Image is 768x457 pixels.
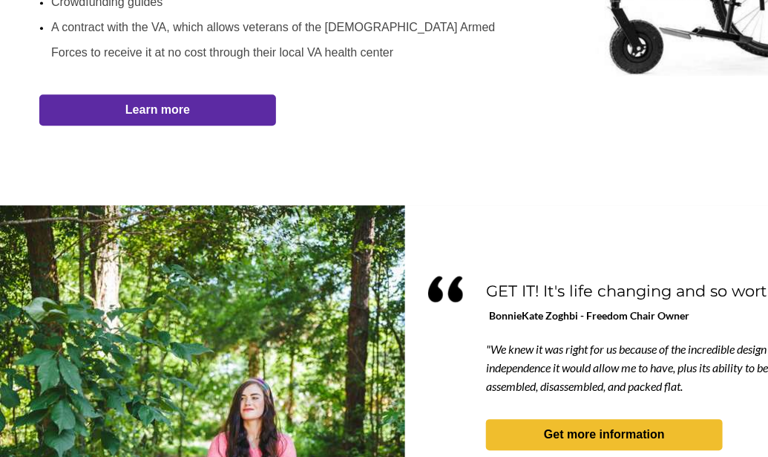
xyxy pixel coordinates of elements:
[51,21,495,59] span: A contract with the VA, which allows veterans of the [DEMOGRAPHIC_DATA] Armed Forces to receive i...
[544,428,665,441] strong: Get more information
[125,103,190,116] strong: Learn more
[39,94,276,126] a: Learn more
[53,359,180,387] input: Get more information
[486,419,723,450] a: Get more information
[489,309,689,322] span: BonnieKate Zoghbi - Freedom Chair Owner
